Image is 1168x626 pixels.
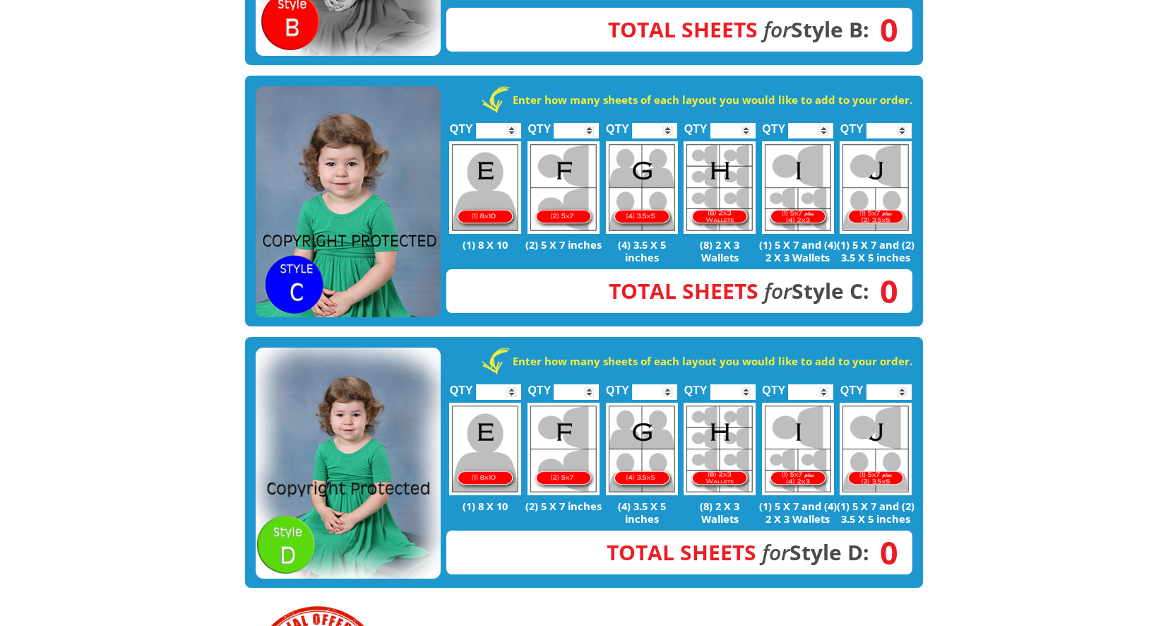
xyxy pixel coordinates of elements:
label: QTY [528,369,551,403]
p: (2) 5 X 7 inches [525,500,603,512]
label: QTY [762,107,785,142]
p: (1) 5 X 7 and (4) 2 X 3 Wallets [758,500,837,525]
strong: Enter how many sheets of each layout you would like to add to your order. [513,354,912,368]
img: E [449,141,521,234]
label: QTY [684,107,708,142]
p: (1) 5 X 7 and (2) 3.5 X 5 inches [837,500,915,525]
label: QTY [528,107,551,142]
strong: Style B: [608,15,869,44]
img: H [684,141,756,234]
em: for [763,15,791,44]
p: (1) 5 X 7 and (4) 2 X 3 Wallets [758,238,837,264]
img: I [762,403,834,495]
img: E [449,403,521,495]
p: (4) 3.5 X 5 inches [602,238,681,264]
em: for [762,538,789,567]
strong: Enter how many sheets of each layout you would like to add to your order. [513,93,912,107]
label: QTY [606,369,629,403]
label: QTY [840,107,864,142]
img: J [840,141,912,234]
label: QTY [450,369,473,403]
img: G [606,403,678,495]
label: QTY [840,369,864,403]
img: J [840,403,912,495]
span: 0 [869,283,898,299]
em: for [764,276,792,305]
p: (8) 2 X 3 Wallets [681,238,759,264]
img: STYLE C [256,86,441,318]
img: F [528,141,600,234]
p: (2) 5 X 7 inches [525,238,603,251]
img: G [606,141,678,234]
p: (4) 3.5 X 5 inches [602,500,681,525]
p: (1) 8 X 10 [446,500,525,512]
span: Total Sheets [609,276,758,305]
img: I [762,141,834,234]
label: QTY [762,369,785,403]
strong: Style D: [607,538,869,567]
p: (1) 5 X 7 and (2) 3.5 X 5 inches [837,238,915,264]
label: QTY [606,107,629,142]
p: (8) 2 X 3 Wallets [681,500,759,525]
span: Total Sheets [607,538,756,567]
label: QTY [684,369,708,403]
img: F [528,403,600,495]
img: STYLE D [256,348,441,579]
label: QTY [450,107,473,142]
img: H [684,403,756,495]
span: 0 [869,545,898,560]
span: 0 [869,22,898,37]
p: (1) 8 X 10 [446,238,525,251]
strong: Style C: [609,276,869,305]
span: Total Sheets [608,15,758,44]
